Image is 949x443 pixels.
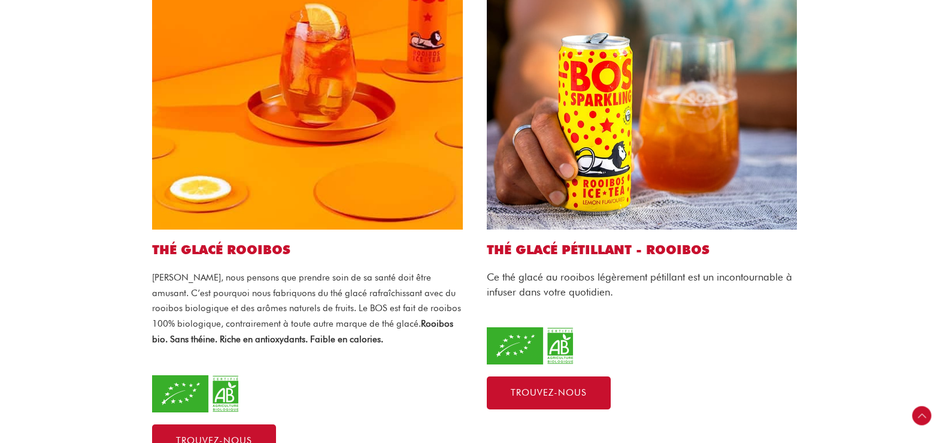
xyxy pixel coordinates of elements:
img: organic [152,375,242,412]
span: [PERSON_NAME], nous pensons que prendre soin de sa santé doit être amusant. C’est pourquoi nous f... [152,272,461,329]
h2: Thé glacé Rooibos [152,242,463,258]
a: Trouvez-nous [487,376,611,409]
a: THÉ GLACÉ PÉTILLANT - ROOIBOS [487,242,710,257]
span: Rooibos bio. Sans théine. Riche en antioxydants. Faible en calories. [152,318,453,345]
span: Ce thé glacé au rooibos légèrement pétillant est un incontournable à infuser dans votre quotidien. [487,271,792,298]
img: organic [487,327,577,364]
span: Trouvez-nous [511,388,587,397]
